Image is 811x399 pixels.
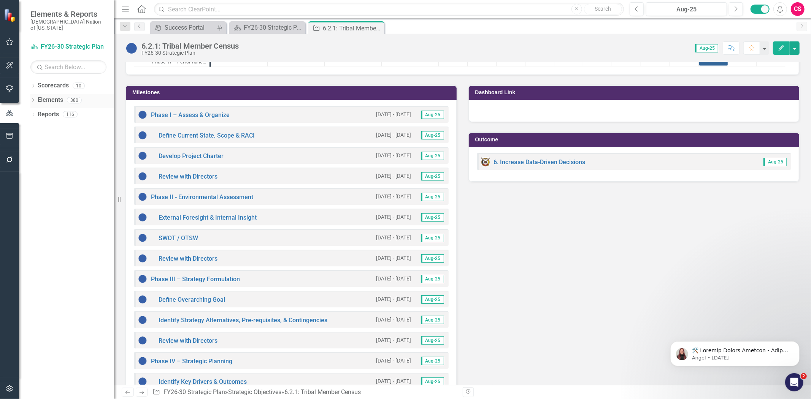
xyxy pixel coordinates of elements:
span: Search [595,6,611,12]
a: Phase III – Strategy Formulation [151,275,240,283]
span: Aug-25 [421,295,444,304]
span: Aug-25 [763,158,787,166]
input: Search Below... [30,60,106,74]
small: [DATE] - [DATE] [376,337,411,344]
span: Aug-25 [421,234,444,242]
span: Aug-25 [421,152,444,160]
span: Aug-25 [421,316,444,324]
small: [DATE] - [DATE] [376,378,411,385]
span: Aug-25 [421,111,444,119]
a: Phase I – Assess & Organize [151,111,230,119]
a: Define Current State, Scope & RACI [159,132,255,139]
small: [DATE] - [DATE] [376,173,411,180]
div: » » [152,388,457,397]
span: 2 [801,373,807,379]
a: Success Portal [152,23,215,32]
iframe: Intercom live chat [785,373,803,391]
div: Aug-25 [649,5,724,14]
div: 6.2.1: Tribal Member Census [141,42,239,50]
small: [DATE] - [DATE] [376,357,411,364]
small: [DATE] - [DATE] [376,131,411,139]
span: Aug-25 [421,336,444,345]
a: Define Overarching Goal [159,296,225,303]
a: Phase IV – Strategic Planning [151,358,232,365]
a: Elements [38,96,63,104]
img: Not Started [138,377,147,386]
img: Not Started [138,336,147,345]
img: Focus Area [481,157,490,166]
small: [DATE] - [DATE] [376,316,411,323]
img: Not Started [138,356,147,366]
button: Aug-25 [646,2,727,16]
img: Not Started [138,192,147,201]
div: 6.2.1: Tribal Member Census [323,24,382,33]
a: Develop Project Charter [159,152,224,160]
a: Identify Key Drivers & Outcomes [159,378,247,385]
div: 380 [67,97,82,103]
a: 6. Increase Data-Driven Decisions [494,158,586,166]
a: FY26-30 Strategic Plan [30,43,106,51]
a: Reports [38,110,59,119]
small: [DATE] - [DATE] [376,152,411,159]
span: Aug-25 [421,275,444,283]
img: Not Started [125,42,138,54]
small: [DATE] - [DATE] [376,296,411,303]
iframe: Intercom notifications message [659,325,811,378]
h3: Outcome [475,137,796,142]
span: Aug-25 [421,172,444,180]
small: [DATE] - [DATE] [376,111,411,118]
img: Not Started [138,151,147,160]
span: Aug-25 [421,357,444,365]
img: Not Started [138,315,147,325]
span: Aug-25 [695,44,718,52]
h3: Milestones [132,90,453,95]
a: External Foresight & Internal Insight [159,214,257,221]
small: [DATE] - [DATE] [376,214,411,221]
small: [DATE] - [DATE] [376,193,411,200]
button: Search [584,4,622,14]
div: Success Portal [165,23,215,32]
div: FY26-30 Strategic Plan [244,23,303,32]
img: Not Started [138,213,147,222]
input: Search ClearPoint... [154,3,624,16]
span: Aug-25 [421,193,444,201]
img: Not Started [138,233,147,242]
span: Aug-25 [421,254,444,263]
img: Not Started [138,172,147,181]
a: Review with Directors [159,173,217,180]
img: Not Started [138,254,147,263]
small: [DATE] - [DATE] [376,255,411,262]
div: 10 [73,82,85,89]
div: 6.2.1: Tribal Member Census [284,388,361,396]
a: SWOT / OTSW [159,234,198,242]
button: CS [791,2,805,16]
span: Aug-25 [421,131,444,139]
a: Phase II - Environmental Assessment [151,193,253,201]
a: Review with Directors [159,255,217,262]
img: Not Started [138,131,147,140]
div: FY26-30 Strategic Plan [141,50,239,56]
a: FY26-30 Strategic Plan [231,23,303,32]
img: ClearPoint Strategy [4,8,17,22]
span: Aug-25 [421,213,444,222]
span: Aug-25 [421,377,444,386]
small: [DATE] - [DATE] [376,234,411,241]
img: Not Started [138,274,147,283]
a: Review with Directors [159,337,217,344]
a: Scorecards [38,81,69,90]
h3: Dashboard Link [475,90,796,95]
span: Elements & Reports [30,9,106,19]
a: Strategic Objectives [228,388,281,396]
small: [DEMOGRAPHIC_DATA] Nation of [US_STATE] [30,19,106,31]
a: Identify Strategy Alternatives, Pre-requisites, & Contingencies [159,317,327,324]
small: [DATE] - [DATE] [376,275,411,282]
img: Not Started [138,295,147,304]
a: FY26-30 Strategic Plan [163,388,225,396]
div: 116 [63,111,78,118]
img: Not Started [138,110,147,119]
